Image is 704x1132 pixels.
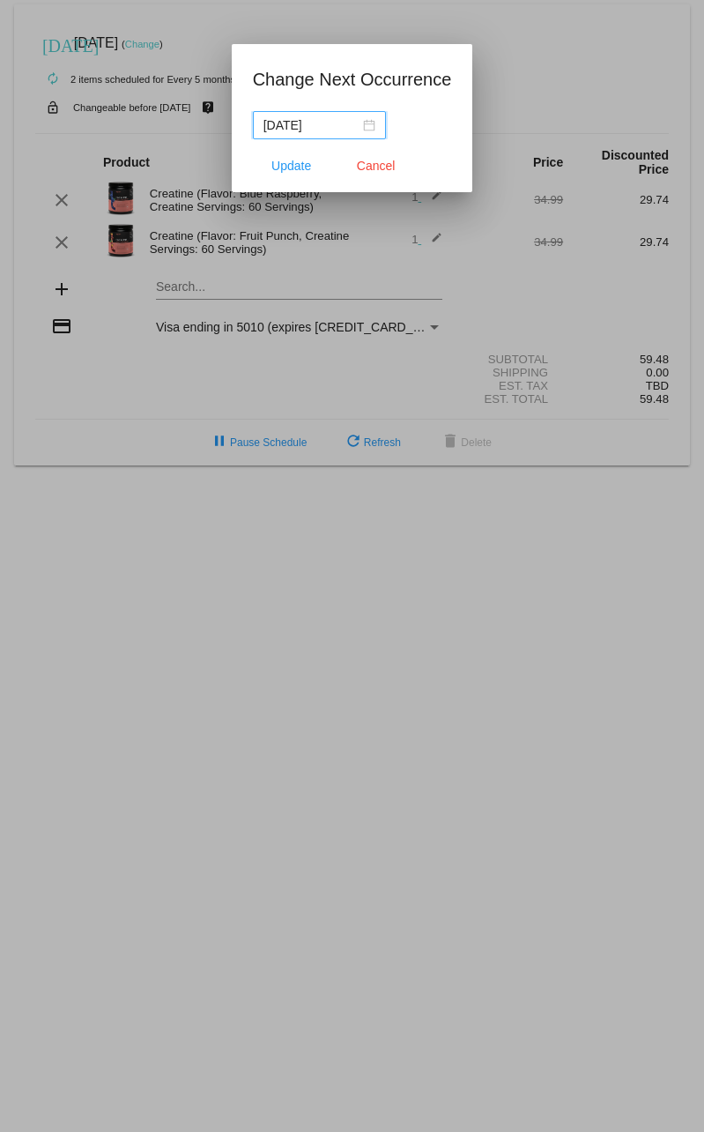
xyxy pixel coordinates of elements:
h1: Change Next Occurrence [253,65,452,93]
button: Close dialog [337,150,415,182]
span: Update [271,159,311,173]
input: Select date [263,115,359,135]
span: Cancel [357,159,396,173]
button: Update [253,150,330,182]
